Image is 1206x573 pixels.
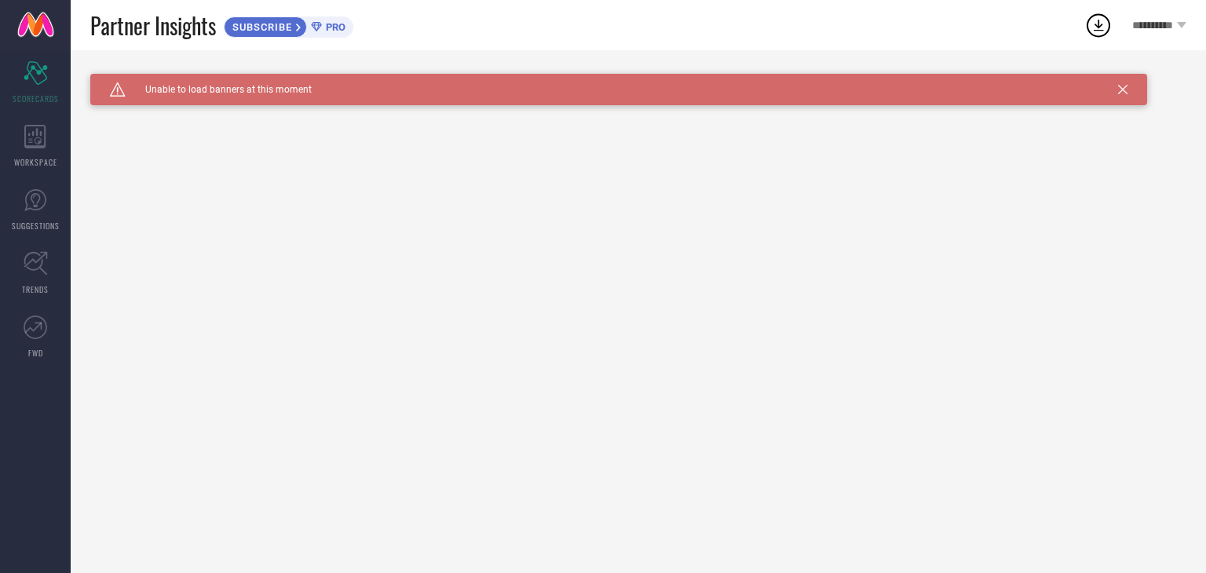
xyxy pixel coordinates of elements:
div: Open download list [1084,11,1113,39]
span: TRENDS [22,283,49,295]
span: SUBSCRIBE [225,21,296,33]
span: SCORECARDS [13,93,59,104]
span: WORKSPACE [14,156,57,168]
span: PRO [322,21,345,33]
div: Unable to load filters at this moment. Please try later. [90,74,1186,86]
span: FWD [28,347,43,359]
a: SUBSCRIBEPRO [224,13,353,38]
span: Partner Insights [90,9,216,42]
span: SUGGESTIONS [12,220,60,232]
span: Unable to load banners at this moment [126,84,312,95]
